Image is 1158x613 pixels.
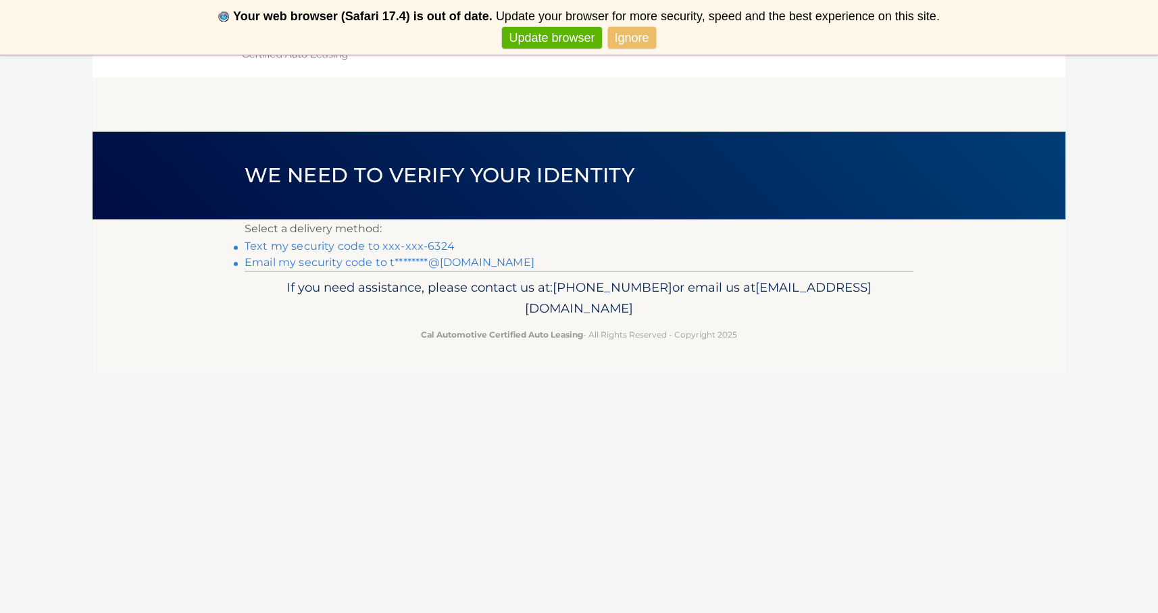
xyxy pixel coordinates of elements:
[245,240,455,252] a: Text my security code to xxx-xxx-6324
[245,219,913,238] p: Select a delivery method:
[233,9,493,23] b: Your web browser (Safari 17.4) is out of date.
[245,163,634,188] span: We need to verify your identity
[253,277,905,320] p: If you need assistance, please contact us at: or email us at
[553,279,672,295] span: [PHONE_NUMBER]
[496,9,940,23] span: Update your browser for more security, speed and the best experience on this site.
[608,27,656,49] a: Ignore
[421,329,583,340] strong: Cal Automotive Certified Auto Leasing
[245,256,534,269] a: Email my security code to t********@[DOMAIN_NAME]
[253,327,905,342] p: - All Rights Reserved - Copyright 2025
[502,27,601,49] a: Update browser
